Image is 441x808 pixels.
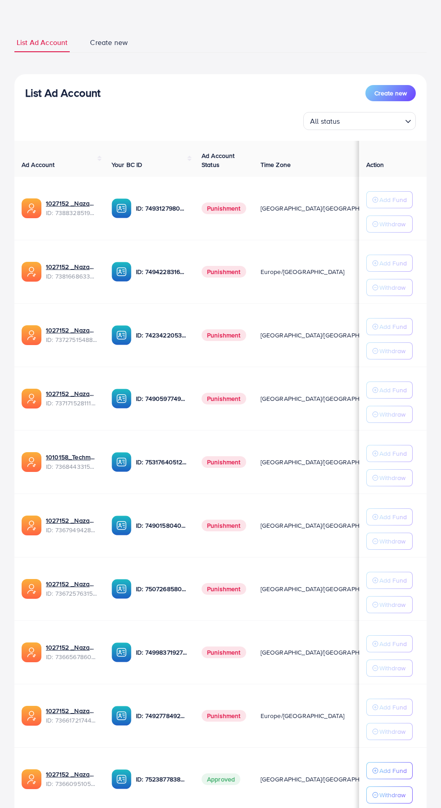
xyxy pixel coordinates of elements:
[46,589,97,598] span: ID: 7367257631523782657
[366,469,413,486] button: Withdraw
[46,779,97,788] span: ID: 7366095105679261697
[366,660,413,677] button: Withdraw
[25,86,100,99] h3: List Ad Account
[136,457,187,467] p: ID: 7531764051207716871
[202,202,246,214] span: Punishment
[112,198,131,218] img: ic-ba-acc.ded83a64.svg
[202,710,246,722] span: Punishment
[136,266,187,277] p: ID: 7494228316518858759
[379,702,407,713] p: Add Fund
[46,326,97,344] div: <span class='underline'>1027152 _Nazaagency_007</span></br>7372751548805726224
[112,325,131,345] img: ic-ba-acc.ded83a64.svg
[22,452,41,472] img: ic-ads-acc.e4c84228.svg
[379,512,407,522] p: Add Fund
[366,572,413,589] button: Add Fund
[379,790,405,800] p: Withdraw
[366,508,413,525] button: Add Fund
[366,533,413,550] button: Withdraw
[379,321,407,332] p: Add Fund
[112,262,131,282] img: ic-ba-acc.ded83a64.svg
[366,318,413,335] button: Add Fund
[379,726,405,737] p: Withdraw
[22,642,41,662] img: ic-ads-acc.e4c84228.svg
[366,215,413,233] button: Withdraw
[366,160,384,169] span: Action
[366,635,413,652] button: Add Fund
[112,706,131,726] img: ic-ba-acc.ded83a64.svg
[202,456,246,468] span: Punishment
[202,520,246,531] span: Punishment
[17,37,67,48] span: List Ad Account
[46,579,97,588] a: 1027152 _Nazaagency_016
[379,536,405,547] p: Withdraw
[379,765,407,776] p: Add Fund
[379,448,407,459] p: Add Fund
[22,262,41,282] img: ic-ads-acc.e4c84228.svg
[261,331,386,340] span: [GEOGRAPHIC_DATA]/[GEOGRAPHIC_DATA]
[112,642,131,662] img: ic-ba-acc.ded83a64.svg
[46,643,97,652] a: 1027152 _Nazaagency_0051
[22,769,41,789] img: ic-ads-acc.e4c84228.svg
[261,711,345,720] span: Europe/[GEOGRAPHIC_DATA]
[112,516,131,535] img: ic-ba-acc.ded83a64.svg
[46,389,97,408] div: <span class='underline'>1027152 _Nazaagency_04</span></br>7371715281112170513
[112,452,131,472] img: ic-ba-acc.ded83a64.svg
[374,89,407,98] span: Create new
[46,525,97,534] span: ID: 7367949428067450896
[22,325,41,345] img: ic-ads-acc.e4c84228.svg
[379,258,407,269] p: Add Fund
[46,335,97,344] span: ID: 7372751548805726224
[136,203,187,214] p: ID: 7493127980932333584
[46,706,97,715] a: 1027152 _Nazaagency_018
[46,453,97,462] a: 1010158_Techmanistan pk acc_1715599413927
[366,762,413,779] button: Add Fund
[366,445,413,462] button: Add Fund
[366,255,413,272] button: Add Fund
[22,160,55,169] span: Ad Account
[379,346,405,356] p: Withdraw
[136,520,187,531] p: ID: 7490158040596217873
[202,329,246,341] span: Punishment
[22,579,41,599] img: ic-ads-acc.e4c84228.svg
[261,204,386,213] span: [GEOGRAPHIC_DATA]/[GEOGRAPHIC_DATA]
[46,262,97,281] div: <span class='underline'>1027152 _Nazaagency_023</span></br>7381668633665093648
[46,770,97,779] a: 1027152 _Nazaagency_006
[379,385,407,395] p: Add Fund
[46,462,97,471] span: ID: 7368443315504726017
[136,584,187,594] p: ID: 7507268580682137618
[22,389,41,408] img: ic-ads-acc.e4c84228.svg
[136,647,187,658] p: ID: 7499837192777400321
[366,596,413,613] button: Withdraw
[46,652,97,661] span: ID: 7366567860828749825
[112,769,131,789] img: ic-ba-acc.ded83a64.svg
[46,399,97,408] span: ID: 7371715281112170513
[261,394,386,403] span: [GEOGRAPHIC_DATA]/[GEOGRAPHIC_DATA]
[112,160,143,169] span: Your BC ID
[261,521,386,530] span: [GEOGRAPHIC_DATA]/[GEOGRAPHIC_DATA]
[112,579,131,599] img: ic-ba-acc.ded83a64.svg
[46,262,97,271] a: 1027152 _Nazaagency_023
[379,219,405,229] p: Withdraw
[379,282,405,293] p: Withdraw
[366,279,413,296] button: Withdraw
[366,723,413,740] button: Withdraw
[379,663,405,673] p: Withdraw
[379,409,405,420] p: Withdraw
[46,770,97,788] div: <span class='underline'>1027152 _Nazaagency_006</span></br>7366095105679261697
[136,774,187,785] p: ID: 7523877838957576209
[46,643,97,661] div: <span class='underline'>1027152 _Nazaagency_0051</span></br>7366567860828749825
[261,160,291,169] span: Time Zone
[46,199,97,208] a: 1027152 _Nazaagency_019
[261,267,345,276] span: Europe/[GEOGRAPHIC_DATA]
[261,775,386,784] span: [GEOGRAPHIC_DATA]/[GEOGRAPHIC_DATA]
[46,326,97,335] a: 1027152 _Nazaagency_007
[46,453,97,471] div: <span class='underline'>1010158_Techmanistan pk acc_1715599413927</span></br>7368443315504726017
[202,266,246,278] span: Punishment
[365,85,416,101] button: Create new
[366,382,413,399] button: Add Fund
[22,516,41,535] img: ic-ads-acc.e4c84228.svg
[112,389,131,408] img: ic-ba-acc.ded83a64.svg
[379,599,405,610] p: Withdraw
[90,37,128,48] span: Create new
[46,706,97,725] div: <span class='underline'>1027152 _Nazaagency_018</span></br>7366172174454882305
